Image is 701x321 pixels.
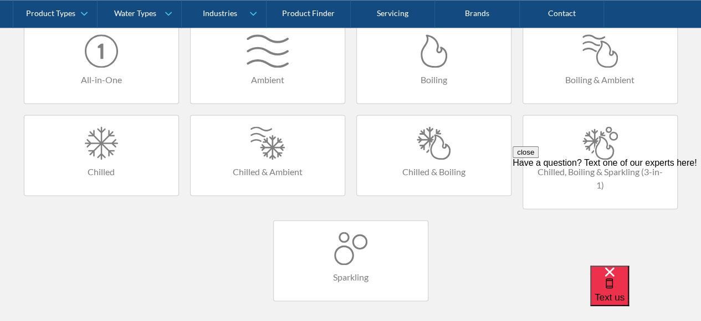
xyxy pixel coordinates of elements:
a: Sparkling [273,220,428,301]
h4: All-in-One [35,73,167,86]
iframe: podium webchat widget bubble [590,266,701,321]
a: Chilled & Boiling [356,115,511,196]
a: Chilled, Boiling & Sparkling (3-in-1) [523,115,678,209]
h4: Chilled & Boiling [368,165,500,179]
a: Boiling & Ambient [523,23,678,104]
h4: Chilled & Ambient [202,165,334,179]
div: Industries [202,9,237,18]
a: Ambient [190,23,345,104]
div: Product Types [26,9,75,18]
h4: Sparkling [285,271,417,284]
h4: Boiling [368,73,500,86]
a: Boiling [356,23,511,104]
h4: Boiling & Ambient [534,73,666,86]
a: Chilled [24,115,179,196]
iframe: podium webchat widget prompt [513,146,701,279]
h4: Ambient [202,73,334,86]
div: Water Types [114,9,156,18]
h4: Chilled [35,165,167,179]
a: All-in-One [24,23,179,104]
a: Chilled & Ambient [190,115,345,196]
